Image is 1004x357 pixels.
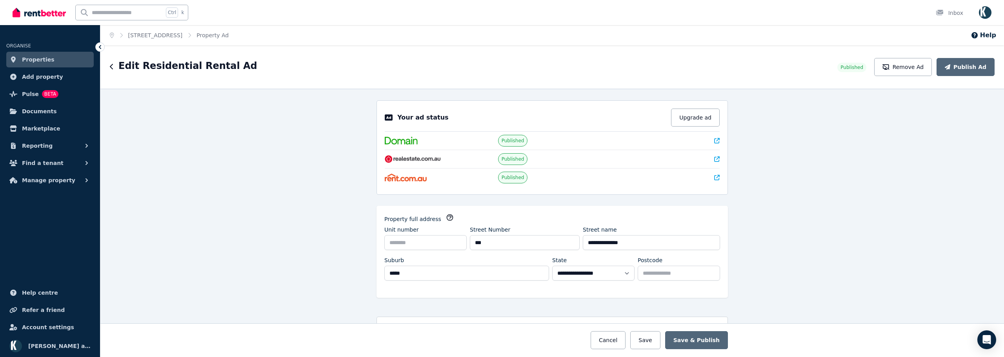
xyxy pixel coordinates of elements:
[384,226,419,234] label: Unit number
[384,215,441,223] label: Property full address
[874,58,932,76] button: Remove Ad
[118,60,257,72] h1: Edit Residential Rental Ad
[840,64,863,71] span: Published
[22,55,55,64] span: Properties
[971,31,996,40] button: Help
[385,174,427,181] img: Rent.com.au
[385,155,441,163] img: RealEstate.com.au
[166,7,178,18] span: Ctrl
[128,32,183,38] a: [STREET_ADDRESS]
[196,32,229,38] a: Property Ad
[100,25,238,45] nav: Breadcrumb
[22,89,39,99] span: Pulse
[665,331,728,349] button: Save & Publish
[979,6,991,19] img: Omid Ferdowsian as trustee for The Ferdowsian Trust
[6,138,94,154] button: Reporting
[6,43,31,49] span: ORGANISE
[6,69,94,85] a: Add property
[6,319,94,335] a: Account settings
[6,302,94,318] a: Refer a friend
[583,226,617,234] label: Street name
[22,288,58,297] span: Help centre
[13,7,66,18] img: RentBetter
[937,58,995,76] button: Publish Ad
[977,330,996,349] div: Open Intercom Messenger
[22,72,63,82] span: Add property
[6,172,94,188] button: Manage property
[6,52,94,67] a: Properties
[591,331,626,349] button: Cancel
[181,9,184,16] span: k
[6,155,94,171] button: Find a tenant
[22,141,53,150] span: Reporting
[502,138,524,144] span: Published
[6,103,94,119] a: Documents
[42,90,58,98] span: BETA
[22,124,60,133] span: Marketplace
[22,176,75,185] span: Manage property
[385,137,418,145] img: Domain.com.au
[384,256,404,264] label: Suburb
[6,86,94,102] a: PulseBETA
[22,107,57,116] span: Documents
[397,113,448,122] p: Your ad status
[936,9,963,17] div: Inbox
[502,156,524,162] span: Published
[630,331,660,349] button: Save
[22,323,74,332] span: Account settings
[470,226,510,234] label: Street Number
[6,285,94,301] a: Help centre
[6,121,94,136] a: Marketplace
[22,305,65,315] span: Refer a friend
[502,174,524,181] span: Published
[28,341,91,351] span: [PERSON_NAME] as trustee for The Ferdowsian Trust
[22,158,64,168] span: Find a tenant
[9,340,22,352] img: Omid Ferdowsian as trustee for The Ferdowsian Trust
[638,256,662,264] label: Postcode
[671,109,720,127] button: Upgrade ad
[552,256,567,264] label: State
